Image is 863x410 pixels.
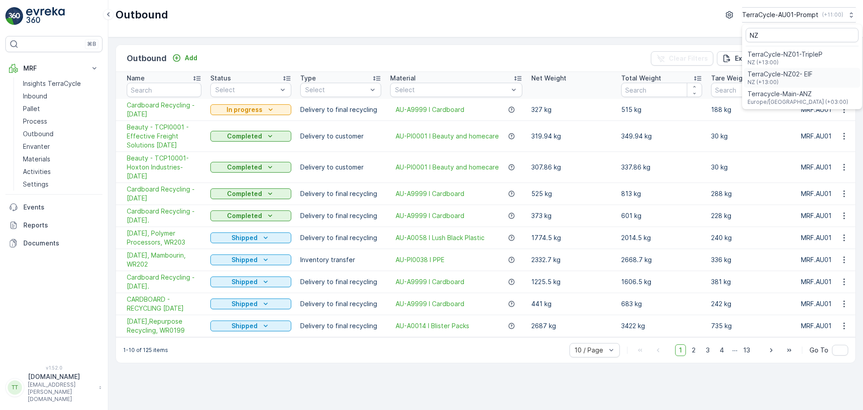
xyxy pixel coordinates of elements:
p: 1606.5 kg [621,277,702,286]
p: Delivery to final recycling [300,277,381,286]
input: Search [621,83,702,97]
p: Name [127,74,145,83]
a: Outbound [19,128,102,140]
p: [EMAIL_ADDRESS][PERSON_NAME][DOMAIN_NAME] [28,381,94,403]
p: Shipped [231,277,258,286]
p: Export [735,54,756,63]
ul: Menu [742,24,862,109]
span: NZ (+13:00) [747,59,823,66]
a: 23/09/2025, Mambourin, WR202 [127,251,201,269]
p: Activities [23,167,51,176]
span: TerraCycle-NZ01-TripleP [747,50,823,59]
p: Pallet [23,104,40,113]
p: 288 kg [711,189,792,198]
p: Outbound [23,129,53,138]
span: 4 [716,344,728,356]
a: AU-PI0001 I Beauty and homecare [396,132,499,141]
p: 525 kg [531,189,612,198]
p: 1774.5 kg [531,233,612,242]
p: 735 kg [711,321,792,330]
p: 441 kg [531,299,612,308]
p: Delivery to final recycling [300,211,381,220]
button: Shipped [210,232,291,243]
p: Delivery to customer [300,163,381,172]
span: NZ (+13:00) [747,79,813,86]
p: Reports [23,221,99,230]
span: TerraCycle-NZ02- EIF [747,70,813,79]
p: 349.94 kg [621,132,702,141]
p: Select [305,85,367,94]
button: Add [169,53,201,63]
span: AU-A9999 I Cardboard [396,189,464,198]
p: Completed [227,211,262,220]
p: 337.86 kg [621,163,702,172]
p: 601 kg [621,211,702,220]
p: Outbound [116,8,168,22]
button: MRF [5,59,102,77]
p: Net Weight [531,74,566,83]
a: AU-A9999 I Cardboard [396,105,464,114]
a: Settings [19,178,102,191]
a: Documents [5,234,102,252]
p: ⌘B [87,40,96,48]
p: Materials [23,155,50,164]
input: Search [127,83,201,97]
p: 1-10 of 125 items [123,347,168,354]
span: CARDBOARD - RECYCLING [DATE] [127,295,201,313]
p: Insights TerraCycle [23,79,81,88]
button: Shipped [210,299,291,309]
p: Add [185,53,197,62]
p: 319.94 kg [531,132,612,141]
p: 813 kg [621,189,702,198]
p: ... [732,344,738,356]
p: 307.86 kg [531,163,612,172]
p: Delivery to customer [300,132,381,141]
a: AU-PI0001 I Beauty and homecare [396,163,499,172]
p: Outbound [127,52,167,65]
span: [DATE], Mambourin, WR202 [127,251,201,269]
p: Shipped [231,255,258,264]
span: Cardboard Recycling - [DATE] [127,185,201,203]
a: Activities [19,165,102,178]
a: Insights TerraCycle [19,77,102,90]
button: Export [717,51,761,66]
p: Process [23,117,47,126]
p: Documents [23,239,99,248]
span: [DATE],Repurpose Recycling, WR0199 [127,317,201,335]
a: Cardboard Recycling - 29.9.25 [127,185,201,203]
div: TT [8,380,22,395]
a: CARDBOARD - RECYCLING 02/09/2025 [127,295,201,313]
p: Select [395,85,508,94]
p: Delivery to final recycling [300,321,381,330]
a: Reports [5,216,102,234]
span: Europe/[GEOGRAPHIC_DATA] (+03:00) [747,98,848,106]
p: Delivery to final recycling [300,299,381,308]
p: Shipped [231,321,258,330]
span: 3 [702,344,714,356]
p: 683 kg [621,299,702,308]
a: AU-A0014 I Blister Packs [396,321,469,330]
a: Inbound [19,90,102,102]
a: AU-A9999 I Cardboard [396,211,464,220]
p: Clear Filters [669,54,708,63]
p: Tare Weight [711,74,749,83]
a: AU-A9999 I Cardboard [396,277,464,286]
p: 1225.5 kg [531,277,612,286]
button: TT[DOMAIN_NAME][EMAIL_ADDRESS][PERSON_NAME][DOMAIN_NAME] [5,372,102,403]
button: In progress [210,104,291,115]
p: 228 kg [711,211,792,220]
a: AU-A9999 I Cardboard [396,299,464,308]
p: 381 kg [711,277,792,286]
p: Events [23,203,99,212]
p: Inbound [23,92,47,101]
span: [DATE], Polymer Processors, WR203 [127,229,201,247]
p: Completed [227,189,262,198]
p: Completed [227,163,262,172]
p: TerraCycle-AU01-Prompt [742,10,819,19]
